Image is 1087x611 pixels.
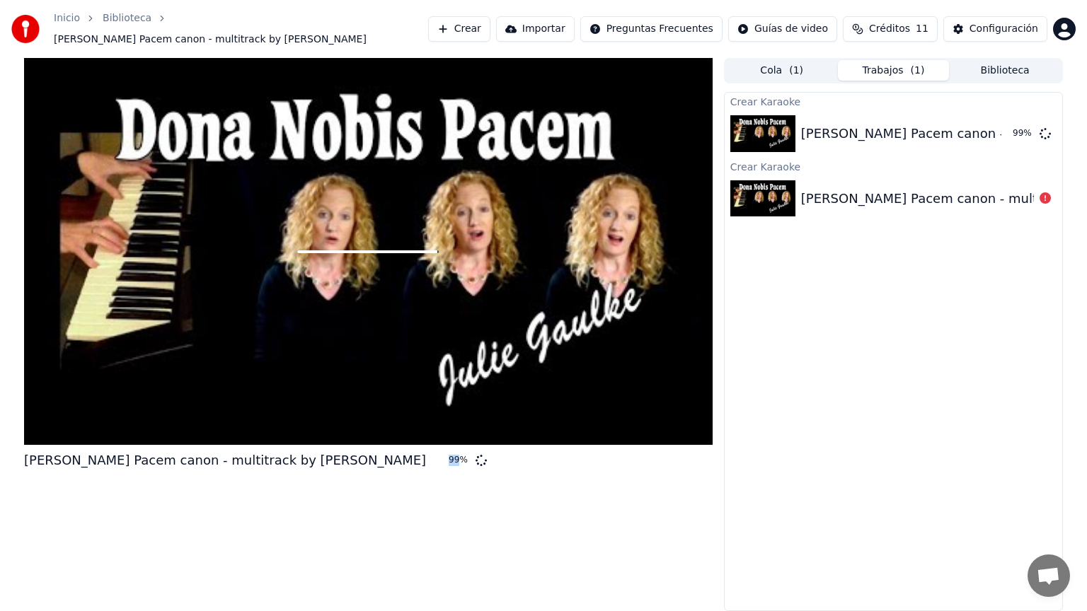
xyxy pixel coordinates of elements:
div: Configuración [970,22,1038,36]
button: Cola [726,60,838,81]
button: Configuración [943,16,1047,42]
span: ( 1 ) [911,64,925,78]
a: Inicio [54,11,80,25]
span: [PERSON_NAME] Pacem canon - multitrack by [PERSON_NAME] [54,33,367,47]
button: Preguntas Frecuentes [580,16,723,42]
span: 11 [916,22,928,36]
div: 99 % [1013,128,1034,139]
button: Trabajos [838,60,950,81]
a: Biblioteca [103,11,151,25]
img: youka [11,15,40,43]
div: Chat abierto [1028,554,1070,597]
span: ( 1 ) [789,64,803,78]
div: Crear Karaoke [725,93,1062,110]
nav: breadcrumb [54,11,428,47]
button: Crear [428,16,490,42]
button: Guías de video [728,16,837,42]
span: Créditos [869,22,910,36]
button: Créditos11 [843,16,938,42]
button: Importar [496,16,575,42]
div: [PERSON_NAME] Pacem canon - multitrack by [PERSON_NAME] [24,450,426,470]
div: Crear Karaoke [725,158,1062,175]
div: 99 % [449,455,470,466]
button: Biblioteca [949,60,1061,81]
